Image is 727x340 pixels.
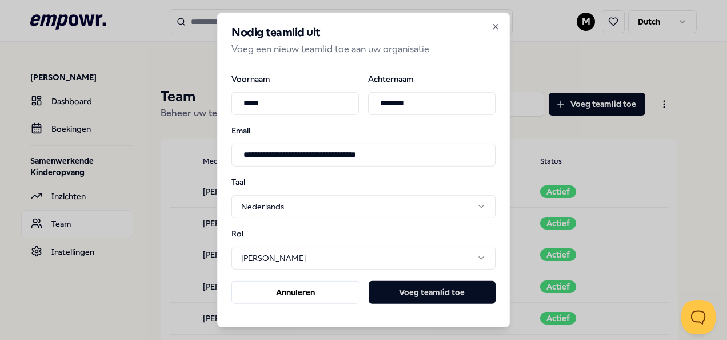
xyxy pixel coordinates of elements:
[231,42,496,57] p: Voeg een nieuw teamlid toe aan uw organisatie
[369,281,496,304] button: Voeg teamlid toe
[231,281,359,304] button: Annuleren
[231,177,291,185] label: Taal
[231,74,359,82] label: Voornaam
[368,74,496,82] label: Achternaam
[231,230,291,238] label: Rol
[231,126,496,134] label: Email
[231,27,496,38] h2: Nodig teamlid uit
